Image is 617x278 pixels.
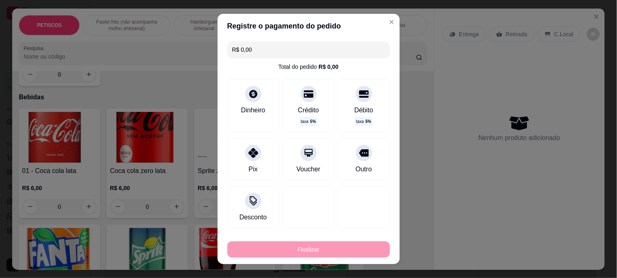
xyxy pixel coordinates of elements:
span: 5 % [310,118,316,125]
div: R$ 0,00 [318,63,338,71]
div: Voucher [297,164,320,174]
div: Outro [355,164,372,174]
p: taxa [301,118,316,125]
div: Total do pedido [278,63,338,71]
input: Ex.: hambúrguer de cordeiro [232,42,385,58]
div: Dinheiro [241,105,266,115]
div: Crédito [298,105,319,115]
p: taxa [356,118,371,125]
div: Pix [249,164,257,174]
header: Registre o pagamento do pedido [218,14,400,38]
div: Desconto [240,212,267,222]
button: Close [385,15,398,28]
span: 5 % [366,118,371,125]
div: Débito [354,105,373,115]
